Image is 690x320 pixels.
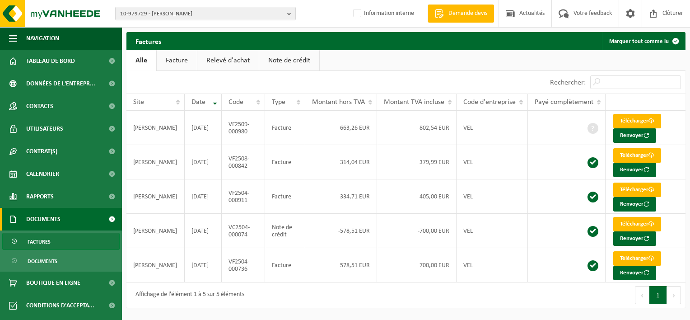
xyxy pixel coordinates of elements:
a: Télécharger [613,183,661,197]
span: Date [191,99,205,106]
a: Documents [2,252,120,269]
span: Navigation [26,27,59,50]
span: Code d'entreprise [463,99,516,106]
td: 405,00 EUR [377,179,457,214]
span: Conditions d'accepta... [26,294,94,317]
span: Montant TVA incluse [384,99,444,106]
a: Télécharger [613,148,661,163]
button: Next [667,286,681,304]
a: Note de crédit [259,50,319,71]
td: [PERSON_NAME] [126,214,185,248]
td: [PERSON_NAME] [126,111,185,145]
td: [DATE] [185,145,222,179]
td: VF2509-000980 [222,111,265,145]
button: Previous [635,286,649,304]
span: Données de l'entrepr... [26,72,95,95]
span: Factures [28,233,51,250]
td: VF2504-000736 [222,248,265,282]
td: 334,71 EUR [305,179,377,214]
td: Note de crédit [265,214,305,248]
span: Rapports [26,185,54,208]
a: Demande devis [428,5,494,23]
span: Payé complètement [535,99,593,106]
button: Renvoyer [613,197,656,212]
td: VF2508-000842 [222,145,265,179]
td: VEL [457,145,528,179]
span: Code [228,99,243,106]
td: -700,00 EUR [377,214,457,248]
td: 379,99 EUR [377,145,457,179]
span: Montant hors TVA [312,99,365,106]
label: Rechercher: [550,79,586,86]
a: Facture [157,50,197,71]
td: 578,51 EUR [305,248,377,282]
td: VEL [457,214,528,248]
td: [DATE] [185,111,222,145]
a: Télécharger [613,251,661,266]
button: Renvoyer [613,128,656,143]
td: Facture [265,179,305,214]
a: Factures [2,233,120,250]
span: Utilisateurs [26,118,63,140]
h2: Factures [126,32,170,50]
span: Tableau de bord [26,50,75,72]
button: Renvoyer [613,231,656,246]
td: VC2504-000074 [222,214,265,248]
span: Calendrier [26,163,59,185]
span: Type [272,99,285,106]
td: Facture [265,111,305,145]
button: 1 [649,286,667,304]
span: Documents [26,208,61,231]
td: 700,00 EUR [377,248,457,282]
a: Relevé d'achat [197,50,259,71]
button: 10-979729 - [PERSON_NAME] [115,7,296,20]
span: Site [133,99,144,106]
td: [PERSON_NAME] [126,179,185,214]
td: -578,51 EUR [305,214,377,248]
td: 663,26 EUR [305,111,377,145]
td: VEL [457,248,528,282]
button: Renvoyer [613,163,656,177]
td: Facture [265,248,305,282]
td: [DATE] [185,179,222,214]
td: [PERSON_NAME] [126,145,185,179]
td: [PERSON_NAME] [126,248,185,282]
span: Documents [28,253,57,270]
td: 802,54 EUR [377,111,457,145]
span: Contacts [26,95,53,118]
button: Renvoyer [613,266,656,280]
label: Information interne [351,7,414,20]
td: [DATE] [185,248,222,282]
span: Demande devis [446,9,490,18]
span: Contrat(s) [26,140,57,163]
td: [DATE] [185,214,222,248]
td: Facture [265,145,305,179]
a: Télécharger [613,217,661,231]
button: Marquer tout comme lu [602,32,685,50]
td: VEL [457,111,528,145]
a: Télécharger [613,114,661,128]
span: Boutique en ligne [26,272,80,294]
td: VF2504-000911 [222,179,265,214]
td: VEL [457,179,528,214]
div: Affichage de l'élément 1 à 5 sur 5 éléments [131,287,244,303]
a: Alle [126,50,156,71]
span: 10-979729 - [PERSON_NAME] [120,7,284,21]
td: 314,04 EUR [305,145,377,179]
